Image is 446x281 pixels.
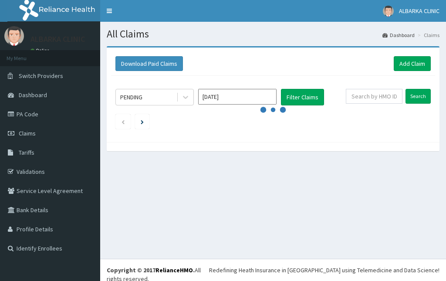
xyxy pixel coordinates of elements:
[107,28,439,40] h1: All Claims
[115,56,183,71] button: Download Paid Claims
[416,31,439,39] li: Claims
[399,7,439,15] span: ALBARKA CLINIC
[19,129,36,137] span: Claims
[281,89,324,105] button: Filter Claims
[19,91,47,99] span: Dashboard
[121,118,125,125] a: Previous page
[19,72,63,80] span: Switch Providers
[30,47,51,54] a: Online
[209,266,439,274] div: Redefining Heath Insurance in [GEOGRAPHIC_DATA] using Telemedicine and Data Science!
[382,31,415,39] a: Dashboard
[120,93,142,102] div: PENDING
[141,118,144,125] a: Next page
[155,266,193,274] a: RelianceHMO
[394,56,431,71] a: Add Claim
[260,97,286,123] svg: audio-loading
[405,89,431,104] input: Search
[346,89,402,104] input: Search by HMO ID
[107,266,195,274] strong: Copyright © 2017 .
[383,6,394,17] img: User Image
[30,35,85,43] p: ALBARKA CLINIC
[4,26,24,46] img: User Image
[19,149,34,156] span: Tariffs
[198,89,277,105] input: Select Month and Year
